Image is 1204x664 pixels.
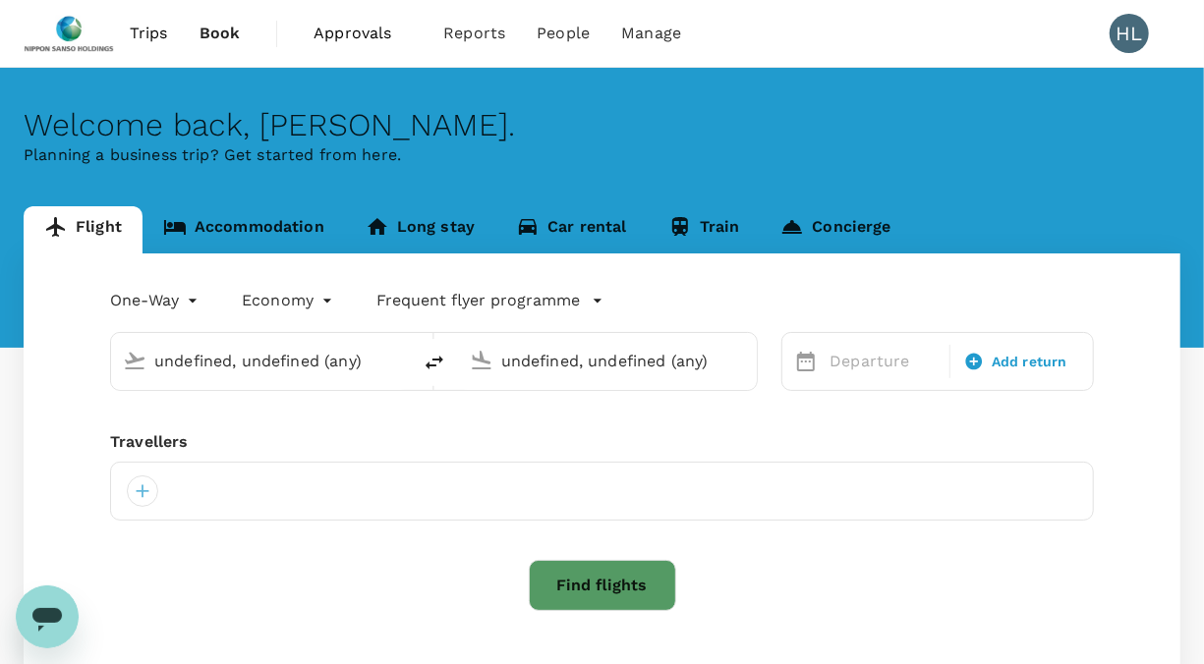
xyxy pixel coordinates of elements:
[760,206,911,253] a: Concierge
[16,585,79,648] iframe: Button to launch messaging window
[743,359,747,362] button: Open
[443,22,505,45] span: Reports
[992,352,1067,372] span: Add return
[200,22,241,45] span: Book
[24,12,114,55] img: Nippon Sanso Holdings Singapore Pte Ltd
[24,107,1180,143] div: Welcome back , [PERSON_NAME] .
[242,285,337,316] div: Economy
[1110,14,1149,53] div: HL
[24,206,143,253] a: Flight
[648,206,761,253] a: Train
[537,22,590,45] span: People
[495,206,648,253] a: Car rental
[501,346,717,376] input: Going to
[376,289,580,312] p: Frequent flyer programme
[154,346,370,376] input: Depart from
[397,359,401,362] button: Open
[376,289,603,312] button: Frequent flyer programme
[411,339,458,386] button: delete
[621,22,681,45] span: Manage
[529,560,676,611] button: Find flights
[110,285,202,316] div: One-Way
[314,22,412,45] span: Approvals
[143,206,345,253] a: Accommodation
[130,22,168,45] span: Trips
[110,430,1094,454] div: Travellers
[24,143,1180,167] p: Planning a business trip? Get started from here.
[830,350,937,373] p: Departure
[345,206,495,253] a: Long stay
